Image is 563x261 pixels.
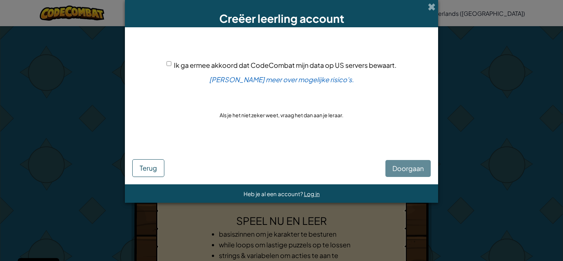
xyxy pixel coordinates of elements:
button: Terug [132,159,164,177]
p: Als je het niet zeker weet, vraag het dan aan je leraar. [220,111,343,119]
span: Heb je al een account? [244,190,304,197]
span: Terug [140,164,157,172]
span: Creëer leerling account [219,11,344,25]
span: Ik ga ermee akkoord dat CodeCombat mijn data op US servers bewaart. [174,61,396,69]
a: Log in [304,190,320,197]
a: [PERSON_NAME] meer over mogelijke risico's. [209,75,354,84]
input: Ik ga ermee akkoord dat CodeCombat mijn data op US servers bewaart. [167,61,171,66]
